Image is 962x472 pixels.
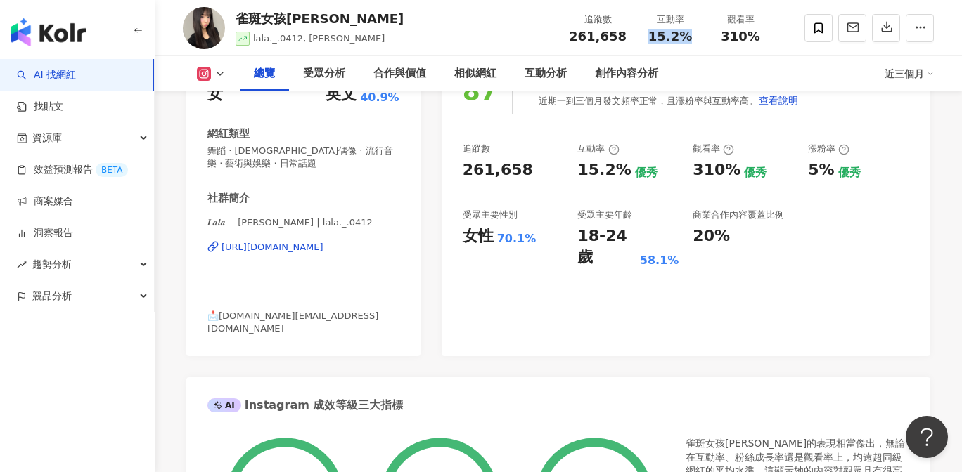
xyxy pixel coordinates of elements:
div: 互動率 [577,143,619,155]
div: 18-24 歲 [577,225,636,269]
div: 310% [693,159,740,181]
div: 互動率 [643,13,697,27]
div: 近期一到三個月發文頻率正常，且漲粉率與互動率高。 [539,86,799,114]
span: 15.2% [648,29,692,44]
div: 互動分析 [525,65,567,82]
div: 58.1% [640,253,679,268]
div: 261,658 [463,159,533,181]
div: 社群簡介 [207,191,250,206]
div: Instagram 成效等級三大指標 [207,398,403,413]
a: 洞察報告 [17,226,73,240]
div: 創作內容分析 [595,65,658,82]
div: 合作與價值 [373,65,426,82]
div: 女 [207,84,223,105]
a: 商案媒合 [17,195,73,209]
div: 觀看率 [693,143,734,155]
div: [URL][DOMAIN_NAME] [222,241,323,254]
span: 📩[DOMAIN_NAME][EMAIL_ADDRESS][DOMAIN_NAME] [207,310,378,334]
div: 網紅類型 [207,126,250,141]
div: 5% [808,159,834,181]
span: 310% [721,29,760,44]
div: 受眾主要性別 [463,209,518,221]
div: 英文 [326,84,357,105]
img: logo [11,18,86,46]
span: 舞蹈 · [DEMOGRAPHIC_DATA]偶像 · 流行音樂 · 藝術與娛樂 · 日常話題 [207,145,399,170]
div: 70.1% [497,231,537,247]
a: [URL][DOMAIN_NAME] [207,241,399,254]
span: rise [17,260,27,270]
a: searchAI 找網紅 [17,68,76,82]
a: 找貼文 [17,100,63,114]
div: 追蹤數 [569,13,627,27]
iframe: Help Scout Beacon - Open [906,416,948,458]
span: 261,658 [569,29,627,44]
div: 總覽 [254,65,275,82]
button: 查看說明 [758,86,799,114]
div: 20% [693,225,730,247]
div: 商業合作內容覆蓋比例 [693,209,784,221]
span: 資源庫 [32,122,62,154]
span: 趨勢分析 [32,249,72,280]
div: 優秀 [838,165,861,181]
div: 15.2% [577,159,631,181]
span: 查看說明 [759,95,798,106]
div: 雀斑女孩[PERSON_NAME] [236,10,404,27]
a: 效益預測報告BETA [17,163,128,177]
div: 優秀 [635,165,658,181]
div: 相似網紅 [454,65,496,82]
div: 優秀 [744,165,767,181]
span: 40.9% [360,90,399,105]
img: KOL Avatar [183,7,225,49]
span: 𝑳𝒂𝒍𝒂 ｜[PERSON_NAME] | lala._.0412 [207,216,399,229]
div: 近三個月 [885,63,934,85]
div: 受眾主要年齡 [577,209,632,221]
div: 受眾分析 [303,65,345,82]
div: 漲粉率 [808,143,849,155]
div: 追蹤數 [463,143,490,155]
div: AI [207,398,241,412]
span: 競品分析 [32,280,72,312]
div: 觀看率 [714,13,767,27]
div: 女性 [463,225,494,247]
span: lala._.0412, [PERSON_NAME] [253,33,385,44]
